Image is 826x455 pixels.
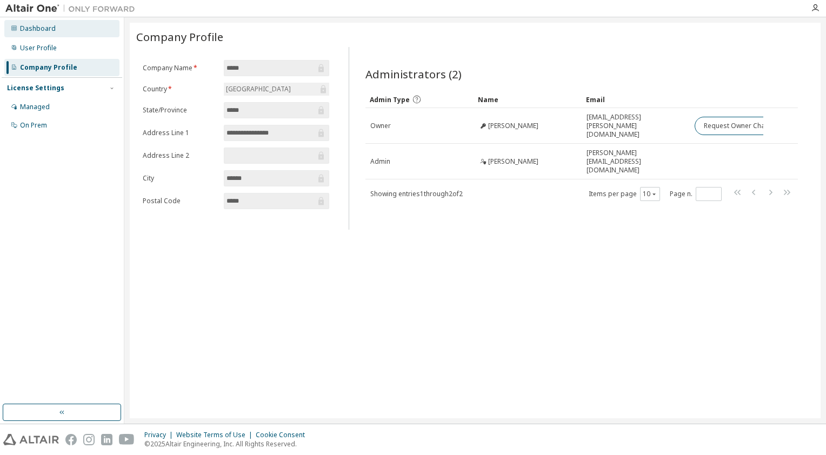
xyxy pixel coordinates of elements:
span: Administrators (2) [365,66,462,82]
img: Altair One [5,3,141,14]
label: Address Line 1 [143,129,217,137]
label: Address Line 2 [143,151,217,160]
span: [PERSON_NAME] [488,122,538,130]
span: Admin Type [370,95,410,104]
span: Company Profile [136,29,223,44]
label: Country [143,85,217,93]
span: [PERSON_NAME] [488,157,538,166]
div: Dashboard [20,24,56,33]
label: Postal Code [143,197,217,205]
span: [PERSON_NAME][EMAIL_ADDRESS][DOMAIN_NAME] [587,149,685,175]
div: License Settings [7,84,64,92]
img: altair_logo.svg [3,434,59,445]
span: Showing entries 1 through 2 of 2 [370,189,463,198]
div: Managed [20,103,50,111]
div: Cookie Consent [256,431,311,439]
span: Page n. [670,187,722,201]
img: facebook.svg [65,434,77,445]
label: Company Name [143,64,217,72]
div: Website Terms of Use [176,431,256,439]
span: Owner [370,122,391,130]
div: Company Profile [20,63,77,72]
div: [GEOGRAPHIC_DATA] [224,83,292,95]
img: linkedin.svg [101,434,112,445]
span: [EMAIL_ADDRESS][PERSON_NAME][DOMAIN_NAME] [587,113,685,139]
label: State/Province [143,106,217,115]
div: User Profile [20,44,57,52]
div: Name [478,91,577,108]
div: On Prem [20,121,47,130]
img: instagram.svg [83,434,95,445]
div: Privacy [144,431,176,439]
span: Admin [370,157,390,166]
img: youtube.svg [119,434,135,445]
div: [GEOGRAPHIC_DATA] [224,83,329,96]
button: Request Owner Change [695,117,786,135]
span: Items per page [589,187,660,201]
label: City [143,174,217,183]
button: 10 [643,190,657,198]
p: © 2025 Altair Engineering, Inc. All Rights Reserved. [144,439,311,449]
div: Email [586,91,685,108]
